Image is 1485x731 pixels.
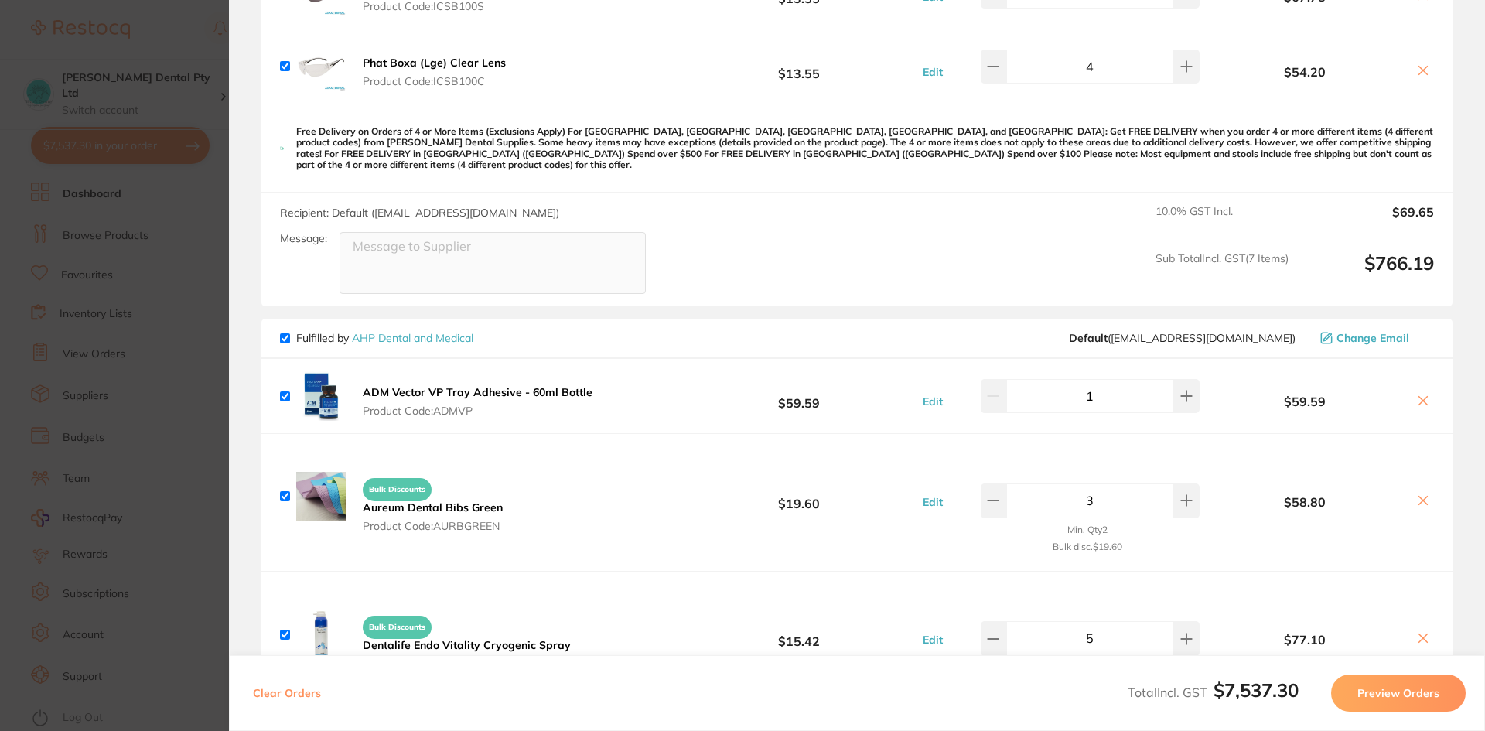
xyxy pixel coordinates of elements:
button: Bulk Discounts Aureum Dental Bibs Green Product Code:AURBGREEN [358,471,507,533]
output: $69.65 [1301,205,1434,239]
p: Fulfilled by [296,332,473,344]
b: Aureum Dental Bibs Green [363,500,503,514]
label: Message: [280,232,327,245]
img: a2YwZDhjMw [296,371,346,421]
b: $19.60 [684,482,914,511]
b: $13.55 [684,52,914,80]
button: Preview Orders [1331,675,1466,712]
img: ZGMzODEyNw [296,610,346,659]
button: Bulk Discounts Dentalife Endo Vitality Cryogenic Spray Product Code:DL6400 [358,609,575,671]
b: $59.59 [684,382,914,411]
b: $77.10 [1203,633,1406,647]
output: $766.19 [1301,252,1434,295]
span: Sub Total Incl. GST ( 7 Items) [1156,252,1289,295]
button: ADM Vector VP Tray Adhesive - 60ml Bottle Product Code:ADMVP [358,385,597,418]
span: orders@ahpdentalmedical.com.au [1069,332,1296,344]
p: Free Delivery on Orders of 4 or More Items (Exclusions Apply) For [GEOGRAPHIC_DATA], [GEOGRAPHIC_... [296,126,1434,171]
span: Product Code: AURBGREEN [363,520,503,532]
b: Dentalife Endo Vitality Cryogenic Spray [363,638,571,652]
button: Edit [918,633,947,647]
b: Phat Boxa (Lge) Clear Lens [363,56,506,70]
b: $7,537.30 [1214,678,1299,702]
b: $54.20 [1203,65,1406,79]
small: Bulk disc. $19.60 [1053,541,1122,552]
button: Edit [918,395,947,408]
button: Edit [918,65,947,79]
b: $58.80 [1203,495,1406,509]
b: Default [1069,331,1108,345]
span: 10.0 % GST Incl. [1156,205,1289,239]
span: Bulk Discounts [363,478,432,501]
a: AHP Dental and Medical [352,331,473,345]
span: Bulk Discounts [363,616,432,639]
b: ADM Vector VP Tray Adhesive - 60ml Bottle [363,385,592,399]
span: Recipient: Default ( [EMAIL_ADDRESS][DOMAIN_NAME] ) [280,206,559,220]
span: Change Email [1336,332,1409,344]
img: bmRjcWhsZA [296,472,346,521]
button: Edit [918,495,947,509]
span: Product Code: ADMVP [363,405,592,417]
button: Phat Boxa (Lge) Clear Lens Product Code:ICSB100C [358,56,510,88]
b: $15.42 [684,620,914,649]
span: Product Code: ICSB100C [363,75,506,87]
button: Change Email [1316,331,1434,345]
b: $59.59 [1203,395,1406,408]
button: Clear Orders [248,675,326,712]
img: eW0ybjJ0ag [296,42,346,91]
span: Total Incl. GST [1128,685,1299,700]
small: Min. Qty 2 [1067,524,1108,535]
